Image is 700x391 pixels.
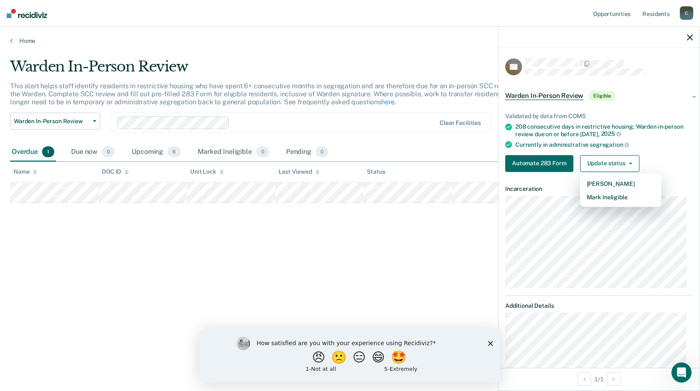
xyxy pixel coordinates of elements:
[671,362,692,383] iframe: Intercom live chat
[13,168,37,175] div: Name
[601,130,621,137] span: 2025
[607,373,620,386] button: Next Opportunity
[190,168,224,175] div: Unit Lock
[578,373,591,386] button: Previous Opportunity
[590,141,629,148] span: segregation
[196,143,271,161] div: Marked Ineligible
[10,37,690,45] a: Home
[102,146,115,157] span: 0
[278,168,319,175] div: Last Viewed
[381,98,395,106] a: here
[505,302,693,309] dt: Additional Details
[69,143,117,161] div: Due now
[167,146,181,157] span: 6
[498,368,700,390] div: 1 / 1
[580,177,661,190] button: [PERSON_NAME]
[42,146,54,157] span: 1
[505,113,693,120] div: Validated by data from COMS
[316,146,329,157] span: 0
[130,143,183,161] div: Upcoming
[498,82,700,109] div: Warden In-Person ReviewEligible
[367,168,385,175] div: Status
[515,141,693,148] div: Currently in administrative
[10,143,56,161] div: Overdue
[10,82,529,106] p: This alert helps staff identify residents in restrictive housing who have spent 6+ consecutive mo...
[505,155,573,172] button: Automate 283 Form
[284,143,330,161] div: Pending
[10,58,535,82] div: Warden In-Person Review
[256,146,269,157] span: 0
[680,6,693,20] div: C
[505,92,583,100] span: Warden In-Person Review
[14,118,90,125] span: Warden In-Person Review
[590,92,614,100] span: Eligible
[102,168,129,175] div: DOC ID
[440,119,481,127] div: Clear facilities
[7,9,47,18] img: Recidiviz
[505,185,693,193] dt: Incarceration
[580,155,639,172] button: Update status
[515,123,693,137] div: 208 consecutive days in restrictive housing; Warden in-person review due on or before [DATE],
[199,328,501,383] iframe: Survey by Kim from Recidiviz
[580,190,661,204] button: Mark Ineligible
[505,155,577,172] a: Navigate to form link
